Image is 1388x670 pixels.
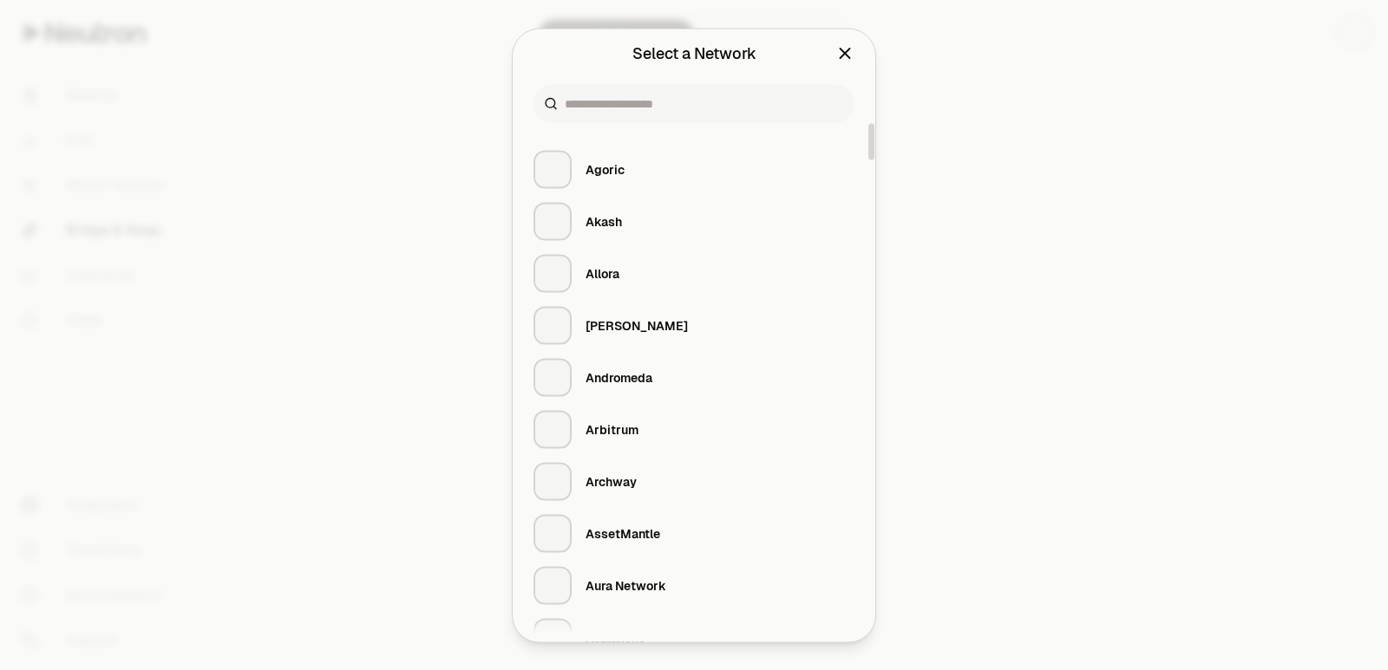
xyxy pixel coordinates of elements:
[632,41,756,65] div: Select a Network
[586,524,660,542] div: AssetMantle
[523,247,865,299] button: Allora LogoAllora LogoAllora
[586,160,625,178] div: Agoric
[523,559,865,611] button: Aura Network LogoAura Network LogoAura Network
[586,264,619,282] div: Allora
[523,143,865,195] button: Agoric LogoAgoric LogoAgoric
[523,299,865,351] button: Althea LogoAlthea Logo[PERSON_NAME]
[523,507,865,559] button: AssetMantle LogoAssetMantle LogoAssetMantle
[523,195,865,247] button: Akash LogoAkash LogoAkash
[586,368,652,386] div: Andromeda
[586,576,666,594] div: Aura Network
[586,212,622,230] div: Akash
[586,472,637,490] div: Archway
[523,351,865,403] button: Andromeda LogoAndromeda LogoAndromeda
[586,420,638,438] div: Arbitrum
[586,628,645,646] div: Avalanche
[586,316,688,334] div: [PERSON_NAME]
[835,41,854,65] button: Close
[523,611,865,663] button: Avalanche LogoAvalanche LogoAvalanche
[523,455,865,507] button: Archway LogoArchway LogoArchway
[523,403,865,455] button: Arbitrum LogoArbitrum LogoArbitrum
